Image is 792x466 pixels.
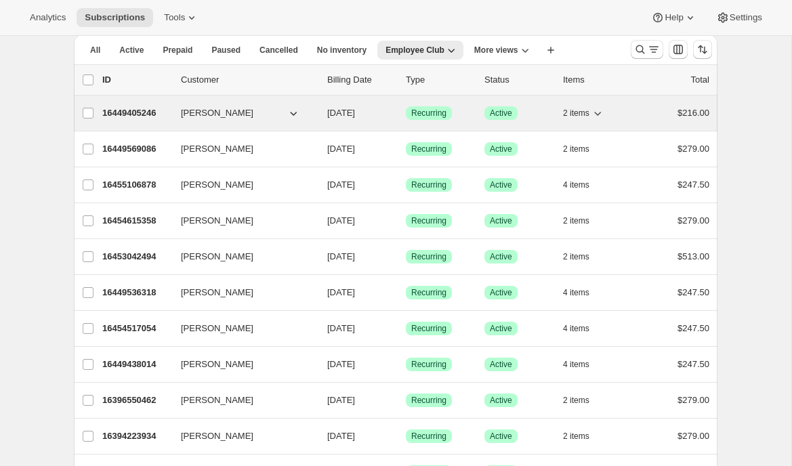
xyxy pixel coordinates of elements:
span: Recurring [411,287,446,298]
span: Active [490,108,512,119]
span: Active [490,395,512,406]
button: More views [466,41,537,60]
span: $247.50 [678,323,709,333]
span: [PERSON_NAME] [181,322,253,335]
button: [PERSON_NAME] [173,138,308,160]
button: 2 items [563,247,604,266]
span: [PERSON_NAME] [181,286,253,299]
button: 2 items [563,211,604,230]
button: [PERSON_NAME] [173,318,308,339]
div: 16394223934[PERSON_NAME][DATE]SuccessRecurringSuccessActive2 items$279.00 [102,427,709,446]
div: 16449569086[PERSON_NAME][DATE]SuccessRecurringSuccessActive2 items$279.00 [102,140,709,158]
span: Active [490,287,512,298]
button: Subscriptions [77,8,153,27]
span: [DATE] [327,323,355,333]
button: 2 items [563,140,604,158]
span: 4 items [563,179,589,190]
span: 4 items [563,323,589,334]
div: 16396550462[PERSON_NAME][DATE]SuccessRecurringSuccessActive2 items$279.00 [102,391,709,410]
button: [PERSON_NAME] [173,425,308,447]
button: [PERSON_NAME] [173,282,308,303]
button: 2 items [563,391,604,410]
span: Active [490,323,512,334]
p: 16396550462 [102,394,170,407]
span: $279.00 [678,431,709,441]
span: $279.00 [678,144,709,154]
span: Paused [211,45,241,56]
div: IDCustomerBilling DateTypeStatusItemsTotal [102,73,709,87]
span: Employee Club [385,45,444,56]
button: [PERSON_NAME] [173,246,308,268]
div: 16455106878[PERSON_NAME][DATE]SuccessRecurringSuccessActive4 items$247.50 [102,175,709,194]
p: 16449536318 [102,286,170,299]
span: Recurring [411,323,446,334]
div: 16454517054[PERSON_NAME][DATE]SuccessRecurringSuccessActive4 items$247.50 [102,319,709,338]
span: [DATE] [327,215,355,226]
span: Subscriptions [85,12,145,23]
div: 16449438014[PERSON_NAME][DATE]SuccessRecurringSuccessActive4 items$247.50 [102,355,709,374]
span: All [90,45,100,56]
button: Create new view [540,41,562,60]
button: 2 items [563,104,604,123]
span: [DATE] [327,359,355,369]
button: 4 items [563,319,604,338]
span: [PERSON_NAME] [181,394,253,407]
span: Active [490,431,512,442]
div: 16449536318[PERSON_NAME][DATE]SuccessRecurringSuccessActive4 items$247.50 [102,283,709,302]
span: [DATE] [327,287,355,297]
span: [DATE] [327,108,355,118]
p: 16394223934 [102,429,170,443]
button: Customize table column order and visibility [669,40,688,59]
button: Sort the results [693,40,712,59]
span: [PERSON_NAME] [181,142,253,156]
p: 16449438014 [102,358,170,371]
span: 4 items [563,359,589,370]
span: 2 items [563,108,589,119]
span: No inventory [317,45,367,56]
button: [PERSON_NAME] [173,102,308,124]
div: Type [406,73,474,87]
button: [PERSON_NAME] [173,174,308,196]
p: 16453042494 [102,250,170,263]
span: [PERSON_NAME] [181,429,253,443]
span: Active [119,45,144,56]
span: Recurring [411,215,446,226]
span: Tools [164,12,185,23]
span: Analytics [30,12,66,23]
p: Billing Date [327,73,395,87]
div: Items [563,73,631,87]
span: Recurring [411,108,446,119]
span: $513.00 [678,251,709,261]
span: 4 items [563,287,589,298]
span: 2 items [563,215,589,226]
button: Help [643,8,705,27]
div: 16453042494[PERSON_NAME][DATE]SuccessRecurringSuccessActive2 items$513.00 [102,247,709,266]
span: [PERSON_NAME] [181,178,253,192]
span: [DATE] [327,179,355,190]
button: 4 items [563,355,604,374]
span: [PERSON_NAME] [181,106,253,120]
span: [DATE] [327,431,355,441]
span: More views [474,45,518,56]
button: 4 items [563,283,604,302]
span: Recurring [411,144,446,154]
p: Status [484,73,552,87]
span: Active [490,144,512,154]
div: 16449405246[PERSON_NAME][DATE]SuccessRecurringSuccessActive2 items$216.00 [102,104,709,123]
p: 16455106878 [102,178,170,192]
span: $247.50 [678,287,709,297]
span: Recurring [411,359,446,370]
span: [PERSON_NAME] [181,214,253,228]
p: Customer [181,73,316,87]
span: $247.50 [678,359,709,369]
span: Settings [730,12,762,23]
span: Cancelled [259,45,298,56]
p: Total [691,73,709,87]
span: $279.00 [678,215,709,226]
span: Prepaid [163,45,192,56]
button: Analytics [22,8,74,27]
span: [DATE] [327,395,355,405]
p: 16449569086 [102,142,170,156]
div: 16454615358[PERSON_NAME][DATE]SuccessRecurringSuccessActive2 items$279.00 [102,211,709,230]
button: Tools [156,8,207,27]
